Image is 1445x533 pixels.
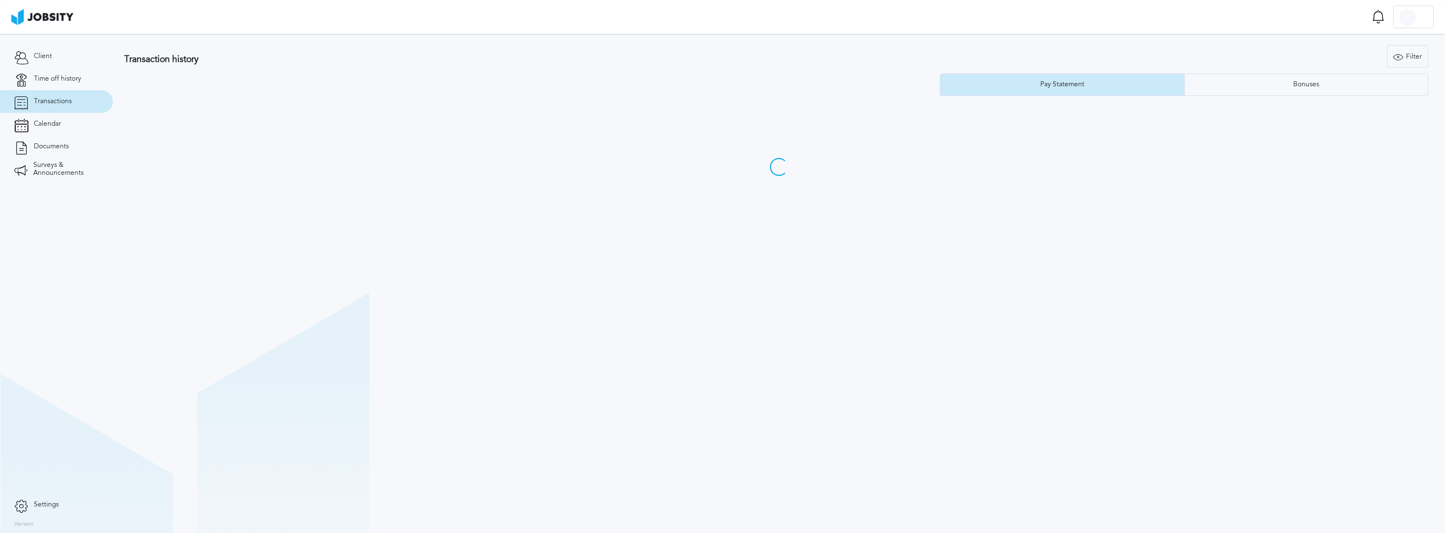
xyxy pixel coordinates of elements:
div: Filter [1387,46,1428,68]
h3: Transaction history [124,54,839,64]
span: Surveys & Announcements [33,161,99,177]
div: Bonuses [1288,81,1325,89]
span: Settings [34,501,59,509]
span: Time off history [34,75,81,83]
button: Filter [1387,45,1428,68]
div: Pay Statement [1035,81,1090,89]
span: Documents [34,143,69,151]
span: Calendar [34,120,61,128]
button: Bonuses [1184,73,1429,96]
button: Pay Statement [940,73,1184,96]
span: Client [34,52,52,60]
span: Transactions [34,98,72,105]
label: Version: [14,521,35,528]
img: ab4bad089aa723f57921c736e9817d99.png [11,9,73,25]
